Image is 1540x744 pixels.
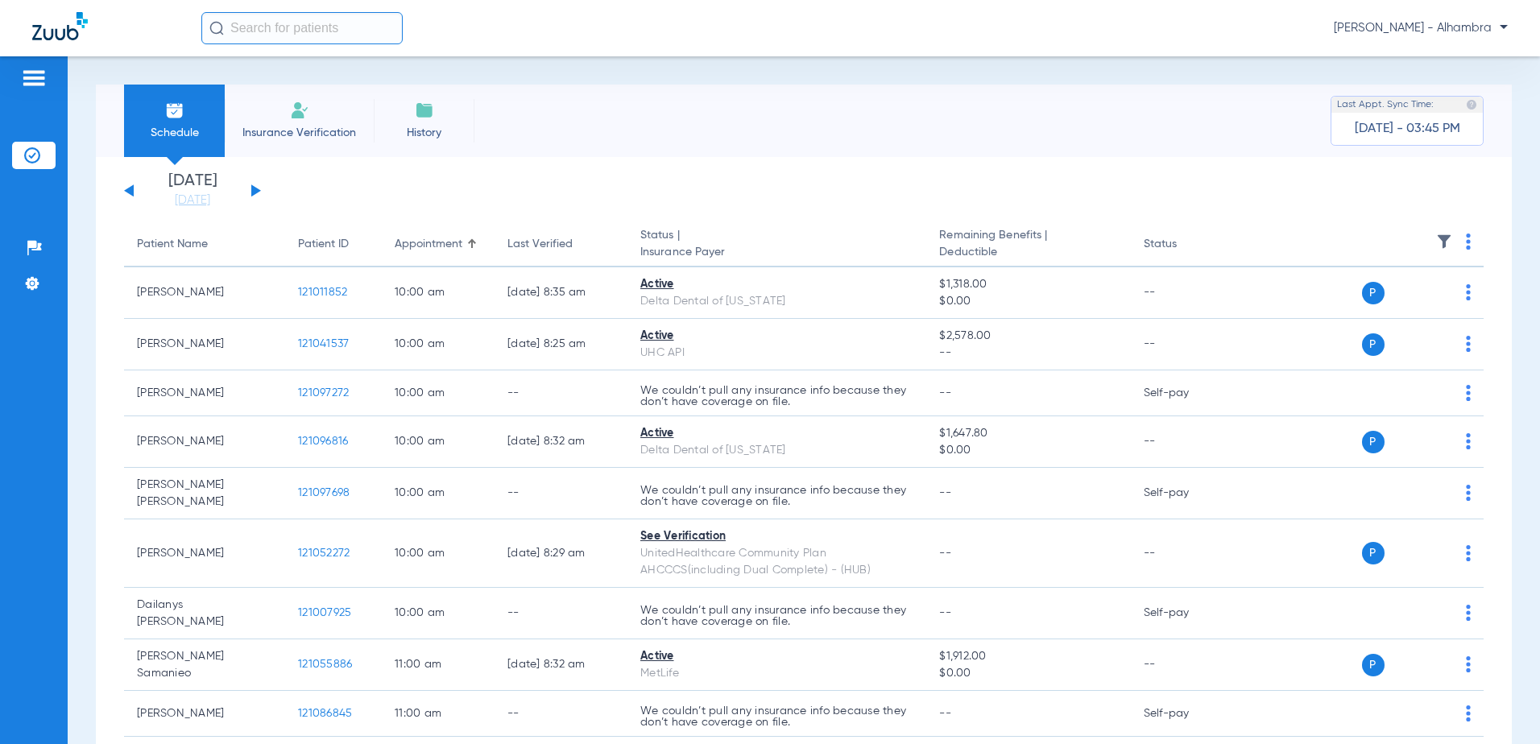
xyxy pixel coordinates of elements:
[386,125,462,141] span: History
[640,293,913,310] div: Delta Dental of [US_STATE]
[382,468,495,519] td: 10:00 AM
[298,287,347,298] span: 121011852
[495,691,627,737] td: --
[237,125,362,141] span: Insurance Verification
[382,416,495,468] td: 10:00 AM
[201,12,403,44] input: Search for patients
[939,425,1117,442] span: $1,647.80
[1131,691,1240,737] td: Self-pay
[1466,656,1471,672] img: group-dot-blue.svg
[1466,433,1471,449] img: group-dot-blue.svg
[124,519,285,588] td: [PERSON_NAME]
[1466,605,1471,621] img: group-dot-blue.svg
[395,236,462,253] div: Appointment
[298,236,349,253] div: Patient ID
[165,101,184,120] img: Schedule
[640,485,913,507] p: We couldn’t pull any insurance info because they don’t have coverage on file.
[640,545,913,579] div: UnitedHealthcare Community Plan AHCCCS(including Dual Complete) - (HUB)
[298,659,352,670] span: 121055886
[495,267,627,319] td: [DATE] 8:35 AM
[495,639,627,691] td: [DATE] 8:32 AM
[640,244,913,261] span: Insurance Payer
[640,328,913,345] div: Active
[939,244,1117,261] span: Deductible
[939,328,1117,345] span: $2,578.00
[495,468,627,519] td: --
[507,236,615,253] div: Last Verified
[640,528,913,545] div: See Verification
[939,648,1117,665] span: $1,912.00
[382,319,495,370] td: 10:00 AM
[21,68,47,88] img: hamburger-icon
[298,236,369,253] div: Patient ID
[1466,336,1471,352] img: group-dot-blue.svg
[298,548,350,559] span: 121052272
[144,173,241,209] li: [DATE]
[382,519,495,588] td: 10:00 AM
[495,370,627,416] td: --
[1466,234,1471,250] img: group-dot-blue.svg
[1131,639,1240,691] td: --
[939,442,1117,459] span: $0.00
[640,442,913,459] div: Delta Dental of [US_STATE]
[640,605,913,627] p: We couldn’t pull any insurance info because they don’t have coverage on file.
[1466,485,1471,501] img: group-dot-blue.svg
[124,416,285,468] td: [PERSON_NAME]
[1362,431,1385,453] span: P
[124,691,285,737] td: [PERSON_NAME]
[298,387,349,399] span: 121097272
[290,101,309,120] img: Manual Insurance Verification
[1466,705,1471,721] img: group-dot-blue.svg
[939,607,951,618] span: --
[1131,222,1240,267] th: Status
[640,648,913,665] div: Active
[1131,416,1240,468] td: --
[209,21,224,35] img: Search Icon
[1362,333,1385,356] span: P
[1334,20,1508,36] span: [PERSON_NAME] - Alhambra
[382,370,495,416] td: 10:00 AM
[1466,284,1471,300] img: group-dot-blue.svg
[124,588,285,639] td: Dailanys [PERSON_NAME]
[32,12,88,40] img: Zuub Logo
[1131,519,1240,588] td: --
[124,639,285,691] td: [PERSON_NAME] Samanieo
[124,370,285,416] td: [PERSON_NAME]
[298,436,348,447] span: 121096816
[124,267,285,319] td: [PERSON_NAME]
[382,639,495,691] td: 11:00 AM
[939,387,951,399] span: --
[382,267,495,319] td: 10:00 AM
[939,665,1117,682] span: $0.00
[939,548,951,559] span: --
[495,588,627,639] td: --
[136,125,213,141] span: Schedule
[1362,542,1385,564] span: P
[298,487,350,498] span: 121097698
[124,319,285,370] td: [PERSON_NAME]
[298,708,352,719] span: 121086845
[1466,385,1471,401] img: group-dot-blue.svg
[640,385,913,407] p: We couldn’t pull any insurance info because they don’t have coverage on file.
[640,276,913,293] div: Active
[939,487,951,498] span: --
[1131,319,1240,370] td: --
[1337,97,1434,113] span: Last Appt. Sync Time:
[495,519,627,588] td: [DATE] 8:29 AM
[1131,370,1240,416] td: Self-pay
[1362,654,1385,676] span: P
[137,236,208,253] div: Patient Name
[382,691,495,737] td: 11:00 AM
[1436,234,1452,250] img: filter.svg
[640,345,913,362] div: UHC API
[939,708,951,719] span: --
[495,416,627,468] td: [DATE] 8:32 AM
[144,192,241,209] a: [DATE]
[395,236,482,253] div: Appointment
[1131,588,1240,639] td: Self-pay
[939,276,1117,293] span: $1,318.00
[298,338,349,349] span: 121041537
[640,705,913,728] p: We couldn’t pull any insurance info because they don’t have coverage on file.
[926,222,1130,267] th: Remaining Benefits |
[1362,282,1385,304] span: P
